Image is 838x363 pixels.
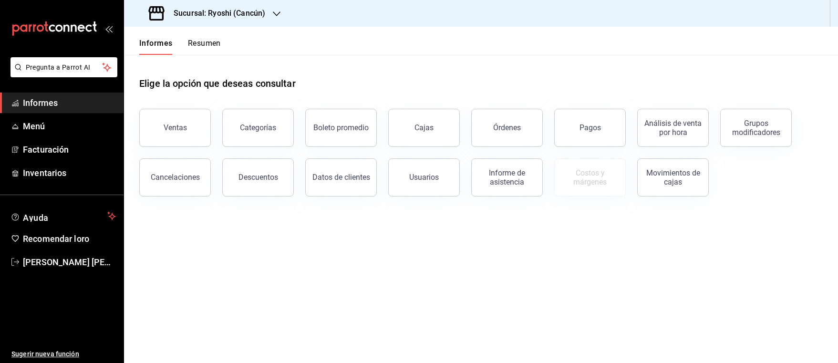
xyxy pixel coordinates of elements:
[11,350,79,358] font: Sugerir nueva función
[637,109,709,147] button: Análisis de venta por hora
[305,109,377,147] button: Boleto promedio
[139,109,211,147] button: Ventas
[174,9,265,18] font: Sucursal: Ryoshi (Cancún)
[164,123,187,132] font: Ventas
[471,109,543,147] button: Órdenes
[23,121,45,131] font: Menú
[139,158,211,197] button: Cancelaciones
[554,109,626,147] button: Pagos
[7,69,117,79] a: Pregunta a Parrot AI
[222,109,294,147] button: Categorías
[188,39,221,48] font: Resumen
[489,168,525,187] font: Informe de asistencia
[26,63,91,71] font: Pregunta a Parrot AI
[637,158,709,197] button: Movimientos de cajas
[23,145,69,155] font: Facturación
[493,123,521,132] font: Órdenes
[720,109,792,147] button: Grupos modificadores
[139,38,221,55] div: pestañas de navegación
[409,173,439,182] font: Usuarios
[23,257,158,267] font: [PERSON_NAME] [PERSON_NAME]
[554,158,626,197] button: Contrata inventarios para ver este informe
[388,109,460,147] button: Cajas
[139,39,173,48] font: Informes
[579,123,601,132] font: Pagos
[305,158,377,197] button: Datos de clientes
[23,213,49,223] font: Ayuda
[312,173,370,182] font: Datos de clientes
[222,158,294,197] button: Descuentos
[471,158,543,197] button: Informe de asistencia
[105,25,113,32] button: abrir_cajón_menú
[10,57,117,77] button: Pregunta a Parrot AI
[139,78,296,89] font: Elige la opción que deseas consultar
[240,123,276,132] font: Categorías
[388,158,460,197] button: Usuarios
[313,123,369,132] font: Boleto promedio
[573,168,607,187] font: Costos y márgenes
[644,119,702,137] font: Análisis de venta por hora
[732,119,780,137] font: Grupos modificadores
[238,173,278,182] font: Descuentos
[151,173,200,182] font: Cancelaciones
[414,123,434,132] font: Cajas
[646,168,700,187] font: Movimientos de cajas
[23,234,89,244] font: Recomendar loro
[23,98,58,108] font: Informes
[23,168,66,178] font: Inventarios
